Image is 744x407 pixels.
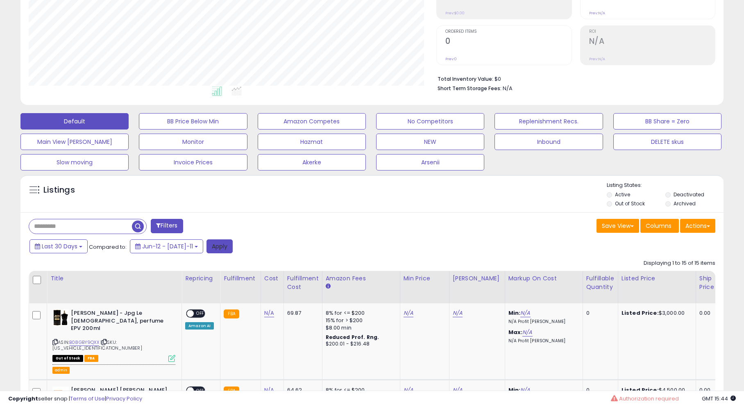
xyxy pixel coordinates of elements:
b: Short Term Storage Fees: [438,85,501,92]
a: N/A [404,309,413,317]
div: Displaying 1 to 15 of 15 items [644,259,715,267]
label: Archived [674,200,696,207]
button: Last 30 Days [29,239,88,253]
button: NEW [376,134,484,150]
div: 8% for <= $200 [326,309,394,317]
label: Active [615,191,630,198]
span: ROI [589,30,715,34]
span: OFF [194,310,207,317]
div: Min Price [404,274,446,283]
h2: N/A [589,36,715,48]
span: Authorization required [619,395,679,402]
div: Markup on Cost [508,274,579,283]
small: Prev: N/A [589,11,605,16]
div: 69.87 [287,309,316,317]
button: BB Share = Zero [613,113,721,130]
button: Amazon Competes [258,113,366,130]
button: Hazmat [258,134,366,150]
div: Ship Price [699,274,716,291]
div: [PERSON_NAME] [453,274,501,283]
span: Last 30 Days [42,242,77,250]
strong: Copyright [8,395,38,402]
a: N/A [520,309,530,317]
th: The percentage added to the cost of goods (COGS) that forms the calculator for Min & Max prices. [505,271,583,303]
button: Akerke [258,154,366,171]
span: Jun-12 - [DATE]-11 [142,242,193,250]
a: B08GBY9QXX [69,339,99,346]
span: Columns [646,222,671,230]
h5: Listings [43,184,75,196]
button: No Competitors [376,113,484,130]
a: N/A [522,328,532,337]
button: Arsenii [376,154,484,171]
b: Listed Price: [622,309,659,317]
button: Filters [151,219,183,233]
button: Apply [206,239,233,253]
div: Repricing [185,274,217,283]
button: Main View [PERSON_NAME] [20,134,129,150]
div: Fulfillment [224,274,257,283]
span: Ordered Items [445,30,571,34]
div: ASIN: [52,309,175,361]
button: DELETE skus [613,134,721,150]
div: Listed Price [622,274,692,283]
a: N/A [453,309,463,317]
b: Min: [508,309,521,317]
label: Deactivated [674,191,704,198]
div: $200.01 - $216.48 [326,341,394,348]
h2: 0 [445,36,571,48]
div: 0.00 [699,309,713,317]
div: Title [50,274,178,283]
small: Prev: $0.00 [445,11,465,16]
img: 41FB87Tvl4L._SL40_.jpg [52,309,69,326]
div: Fulfillable Quantity [586,274,615,291]
span: Compared to: [89,243,127,251]
div: Cost [264,274,280,283]
span: | SKU: [US_VEHICLE_IDENTIFICATION_NUMBER] [52,339,142,351]
div: Fulfillment Cost [287,274,319,291]
button: Save View [597,219,639,233]
span: All listings that are currently out of stock and unavailable for purchase on Amazon [52,355,83,362]
button: Slow moving [20,154,129,171]
button: Replenishment Recs. [494,113,603,130]
div: 15% for > $200 [326,317,394,324]
p: Listing States: [607,182,724,189]
a: Privacy Policy [106,395,142,402]
span: 2025-08-11 15:44 GMT [702,395,736,402]
div: Amazon AI [185,322,214,330]
small: Amazon Fees. [326,283,331,290]
button: BB Price Below Min [139,113,247,130]
b: [PERSON_NAME] - Jpg Le [DEMOGRAPHIC_DATA], perfume EPV 200ml [71,309,170,334]
span: FBA [84,355,98,362]
div: 0 [586,309,612,317]
button: admin [52,367,70,374]
a: N/A [264,309,274,317]
li: $0 [438,73,709,83]
b: Total Inventory Value: [438,75,493,82]
div: Amazon Fees [326,274,397,283]
div: seller snap | | [8,395,142,403]
span: N/A [503,84,513,92]
button: Actions [680,219,715,233]
div: $8.00 min [326,324,394,332]
button: Inbound [494,134,603,150]
p: N/A Profit [PERSON_NAME] [508,319,576,325]
button: Default [20,113,129,130]
button: Monitor [139,134,247,150]
b: Max: [508,328,523,336]
label: Out of Stock [615,200,645,207]
div: $3,000.00 [622,309,690,317]
small: Prev: 0 [445,57,457,61]
p: N/A Profit [PERSON_NAME] [508,338,576,344]
small: FBA [224,309,239,318]
b: Reduced Prof. Rng. [326,334,379,341]
small: Prev: N/A [589,57,605,61]
button: Columns [640,219,679,233]
button: Jun-12 - [DATE]-11 [130,239,203,253]
a: Terms of Use [70,395,105,402]
button: Invoice Prices [139,154,247,171]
